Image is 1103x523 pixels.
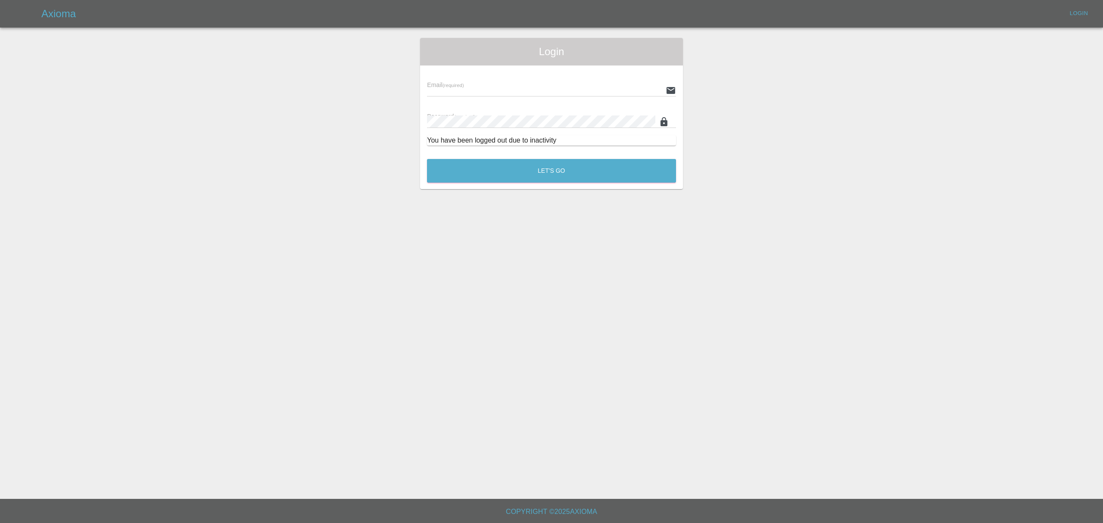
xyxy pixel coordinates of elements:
[454,114,476,119] small: (required)
[1065,7,1093,20] a: Login
[41,7,76,21] h5: Axioma
[442,83,464,88] small: (required)
[427,159,676,183] button: Let's Go
[427,45,676,59] span: Login
[7,506,1096,518] h6: Copyright © 2025 Axioma
[427,113,475,120] span: Password
[427,135,676,146] div: You have been logged out due to inactivity
[427,81,464,88] span: Email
